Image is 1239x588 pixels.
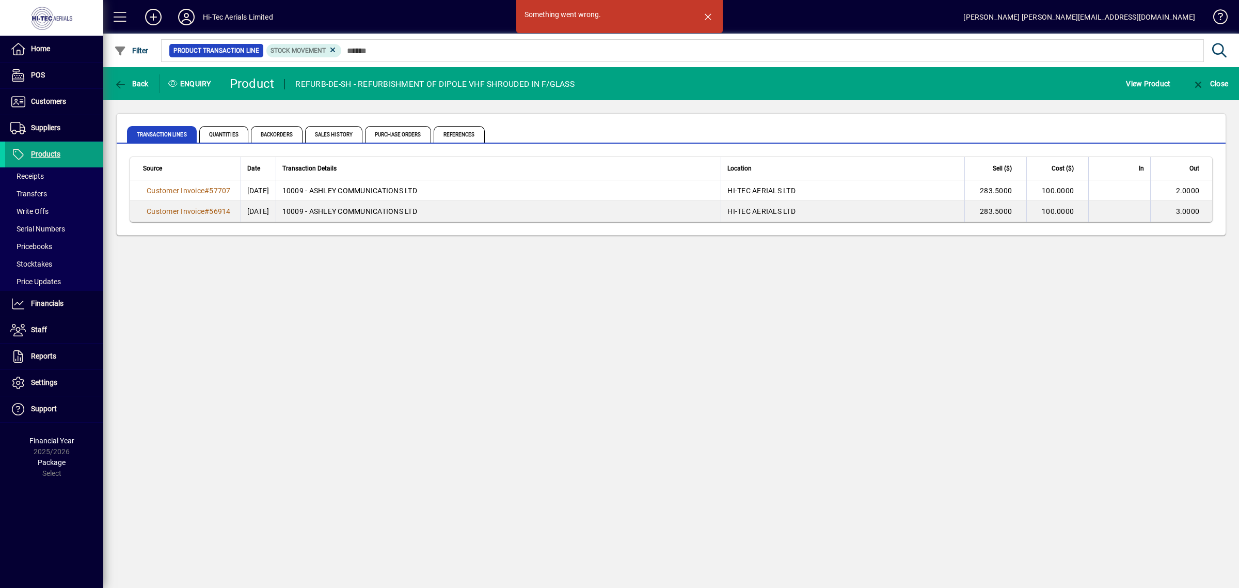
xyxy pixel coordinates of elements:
span: Quantities [199,126,248,143]
a: Home [5,36,103,62]
span: HI-TEC AERIALS LTD [727,187,796,195]
div: Product [230,75,275,92]
a: Serial Numbers [5,220,103,238]
a: Support [5,396,103,422]
span: Price Updates [10,277,61,286]
span: Filter [114,47,149,55]
a: Customer Invoice#56914 [143,206,234,217]
span: Date [247,163,260,174]
span: Location [727,163,752,174]
span: Source [143,163,162,174]
span: Transaction Details [282,163,337,174]
span: HI-TEC AERIALS LTD [727,207,796,215]
td: 10009 - ASHLEY COMMUNICATIONS LTD [276,201,721,222]
span: Backorders [251,126,303,143]
td: 283.5000 [964,180,1026,201]
td: [DATE] [241,180,276,201]
a: Staff [5,317,103,343]
div: [PERSON_NAME] [PERSON_NAME][EMAIL_ADDRESS][DOMAIN_NAME] [963,9,1195,25]
a: Receipts [5,167,103,185]
span: Product Transaction Line [173,45,259,56]
button: Close [1189,74,1231,93]
td: [DATE] [241,201,276,222]
button: Back [112,74,151,93]
div: Enquiry [160,75,222,92]
span: Sales History [305,126,362,143]
a: Transfers [5,185,103,203]
td: 10009 - ASHLEY COMMUNICATIONS LTD [276,180,721,201]
span: Customers [31,97,66,105]
button: Profile [170,8,203,26]
span: Back [114,80,149,88]
span: Stock movement [271,47,326,54]
a: Customer Invoice#57707 [143,185,234,196]
span: View Product [1126,75,1170,92]
span: Close [1192,80,1228,88]
span: Pricebooks [10,242,52,251]
span: Reports [31,352,56,360]
button: Filter [112,41,151,60]
div: Location [727,163,958,174]
button: View Product [1123,74,1173,93]
span: 56914 [209,207,230,215]
span: Purchase Orders [365,126,431,143]
span: Write Offs [10,207,49,215]
span: Serial Numbers [10,225,65,233]
span: # [204,187,209,195]
td: 100.0000 [1026,201,1088,222]
span: # [204,207,209,215]
a: Pricebooks [5,238,103,255]
td: 100.0000 [1026,180,1088,201]
span: Out [1189,163,1199,174]
span: Stocktakes [10,260,52,268]
span: Products [31,150,60,158]
td: 283.5000 [964,201,1026,222]
span: Transfers [10,190,47,198]
span: Settings [31,378,57,386]
a: Suppliers [5,115,103,141]
span: 2.0000 [1176,187,1200,195]
a: POS [5,63,103,88]
app-page-header-button: Back [103,74,160,93]
span: Financials [31,299,63,307]
span: Cost ($) [1052,163,1074,174]
div: Hi-Tec Aerials Limited [203,9,273,25]
span: 57707 [209,187,230,195]
span: Staff [31,326,47,334]
span: Suppliers [31,123,60,132]
span: Home [31,44,50,53]
span: Financial Year [29,437,74,445]
mat-chip: Product Transaction Type: Stock movement [266,44,342,57]
span: Customer Invoice [147,187,204,195]
span: POS [31,71,45,79]
span: In [1139,163,1144,174]
span: 3.0000 [1176,207,1200,215]
a: Knowledge Base [1205,2,1226,36]
span: Customer Invoice [147,207,204,215]
span: Support [31,405,57,413]
a: Stocktakes [5,255,103,273]
a: Settings [5,370,103,396]
span: References [434,126,485,143]
div: Source [143,163,234,174]
span: Receipts [10,172,44,180]
div: REFURB-DE-SH - REFURBISHMENT OF DIPOLE VHF SHROUDED IN F/GLASS [295,76,575,92]
a: Write Offs [5,203,103,220]
a: Reports [5,344,103,369]
div: Date [247,163,269,174]
div: Sell ($) [971,163,1021,174]
app-page-header-button: Close enquiry [1181,74,1239,93]
span: Sell ($) [993,163,1012,174]
a: Price Updates [5,273,103,290]
div: Cost ($) [1033,163,1083,174]
button: Add [137,8,170,26]
span: Package [38,458,66,467]
a: Customers [5,89,103,115]
a: Financials [5,291,103,317]
span: Transaction Lines [127,126,197,143]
